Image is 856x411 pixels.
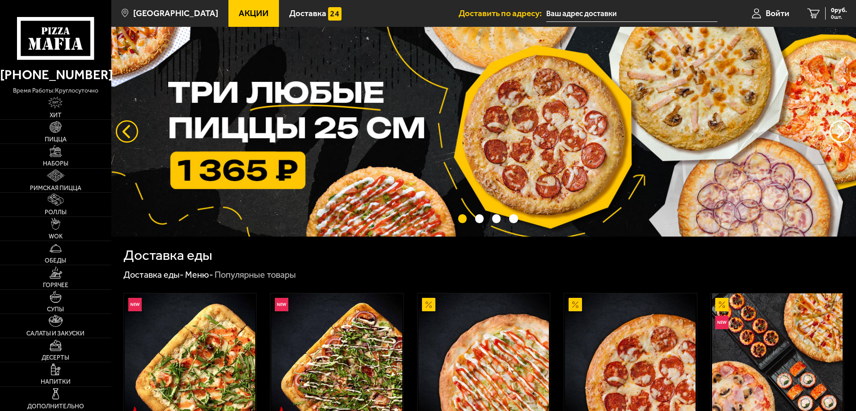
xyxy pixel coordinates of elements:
span: WOK [49,233,63,240]
span: Дополнительно [27,403,84,410]
button: предыдущий [829,120,852,143]
span: Римская пицца [30,185,81,191]
a: Меню- [185,269,213,280]
span: Хит [50,112,62,119]
span: 0 шт. [831,14,847,20]
img: Новинка [715,316,729,329]
span: Супы [47,306,64,313]
button: точки переключения [492,214,501,223]
span: Напитки [41,379,71,385]
button: точки переключения [458,214,467,223]
span: Роллы [45,209,67,216]
span: Доставить по адресу: [459,9,546,17]
span: 0 руб. [831,7,847,13]
span: Салаты и закуски [26,330,84,337]
button: следующий [116,120,138,143]
span: Пицца [45,136,67,143]
button: точки переключения [509,214,518,223]
img: Новинка [128,298,142,311]
img: 15daf4d41897b9f0e9f617042186c801.svg [328,7,342,21]
img: Акционный [715,298,729,311]
button: точки переключения [475,214,484,223]
span: улица Белышева, 8к1П [546,5,717,22]
a: Доставка еды- [123,269,184,280]
input: Ваш адрес доставки [546,5,717,22]
h1: Доставка еды [123,248,212,263]
span: Десерты [42,355,69,361]
span: Наборы [43,161,68,167]
img: Акционный [422,298,435,311]
span: Акции [239,9,269,17]
span: [GEOGRAPHIC_DATA] [133,9,218,17]
span: Обеды [45,258,66,264]
span: Войти [766,9,789,17]
span: Доставка [289,9,326,17]
div: Популярные товары [215,269,296,281]
img: Акционный [569,298,582,311]
img: Новинка [275,298,288,311]
span: Горячее [43,282,68,288]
